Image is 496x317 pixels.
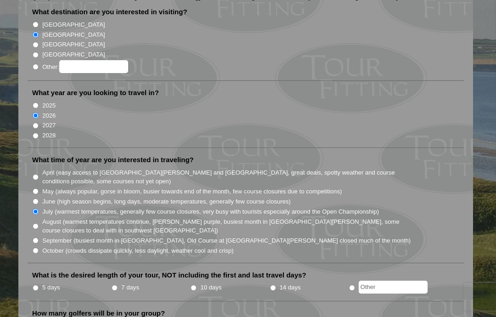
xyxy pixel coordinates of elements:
label: 10 days [201,283,222,292]
label: What year are you looking to travel in? [32,88,159,97]
label: What time of year are you interested in traveling? [32,155,194,164]
label: September (busiest month in [GEOGRAPHIC_DATA], Old Course at [GEOGRAPHIC_DATA][PERSON_NAME] close... [42,236,411,245]
label: What is the desired length of your tour, NOT including the first and last travel days? [32,271,306,280]
label: July (warmest temperatures, generally few course closures, very busy with tourists especially aro... [42,207,379,216]
label: [GEOGRAPHIC_DATA] [42,20,105,29]
label: June (high season begins, long days, moderate temperatures, generally few course closures) [42,197,291,206]
label: 2026 [42,111,56,120]
label: October (crowds dissipate quickly, less daylight, weather cool and crisp) [42,246,234,255]
label: 7 days [121,283,139,292]
label: 2028 [42,131,56,140]
input: Other [359,281,428,294]
label: 2025 [42,101,56,110]
label: 2027 [42,121,56,130]
label: August (warmest temperatures continue, [PERSON_NAME] purple, busiest month in [GEOGRAPHIC_DATA][P... [42,217,411,235]
label: 5 days [42,283,60,292]
label: What destination are you interested in visiting? [32,7,187,17]
label: [GEOGRAPHIC_DATA] [42,30,105,40]
input: Other: [59,60,128,73]
label: April (easy access to [GEOGRAPHIC_DATA][PERSON_NAME] and [GEOGRAPHIC_DATA], great deals, spotty w... [42,168,411,186]
label: [GEOGRAPHIC_DATA] [42,40,105,49]
label: May (always popular, gorse in bloom, busier towards end of the month, few course closures due to ... [42,187,342,196]
label: Other: [42,60,128,73]
label: 14 days [280,283,301,292]
label: [GEOGRAPHIC_DATA] [42,50,105,59]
